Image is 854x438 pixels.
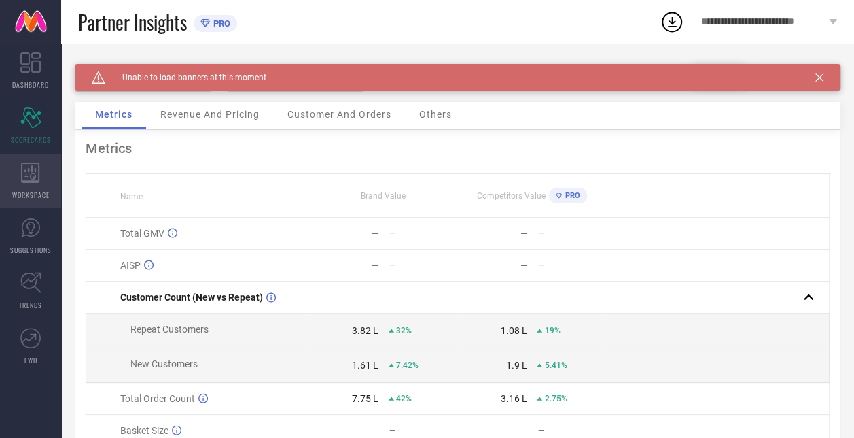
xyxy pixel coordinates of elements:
[544,326,560,335] span: 19%
[537,229,605,238] div: —
[95,109,132,120] span: Metrics
[372,228,379,239] div: —
[505,360,527,371] div: 1.9 L
[210,18,230,29] span: PRO
[396,326,412,335] span: 32%
[12,80,49,90] span: DASHBOARD
[19,300,42,310] span: TRENDS
[361,191,406,201] span: Brand Value
[537,426,605,435] div: —
[419,109,452,120] span: Others
[562,191,580,200] span: PRO
[352,360,378,371] div: 1.61 L
[537,260,605,270] div: —
[352,325,378,336] div: 3.82 L
[500,393,527,404] div: 3.16 L
[520,425,527,436] div: —
[352,393,378,404] div: 7.75 L
[130,358,198,369] span: New Customers
[120,228,164,239] span: Total GMV
[130,324,209,335] span: Repeat Customers
[520,260,527,271] div: —
[120,192,143,201] span: Name
[11,135,51,145] span: SCORECARDS
[389,260,457,270] div: —
[389,426,457,435] div: —
[477,191,546,201] span: Competitors Value
[12,190,50,200] span: WORKSPACE
[372,260,379,271] div: —
[105,73,266,82] span: Unable to load banners at this moment
[24,355,37,365] span: FWD
[660,10,684,34] div: Open download list
[120,393,195,404] span: Total Order Count
[544,360,567,370] span: 5.41%
[396,394,412,403] span: 42%
[75,64,211,73] div: Brand
[520,228,527,239] div: —
[10,245,52,255] span: SUGGESTIONS
[396,360,419,370] span: 7.42%
[287,109,391,120] span: Customer And Orders
[120,425,168,436] span: Basket Size
[500,325,527,336] div: 1.08 L
[120,260,141,271] span: AISP
[160,109,260,120] span: Revenue And Pricing
[86,140,830,156] div: Metrics
[544,394,567,403] span: 2.75%
[389,229,457,238] div: —
[78,8,187,36] span: Partner Insights
[120,292,263,303] span: Customer Count (New vs Repeat)
[372,425,379,436] div: —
